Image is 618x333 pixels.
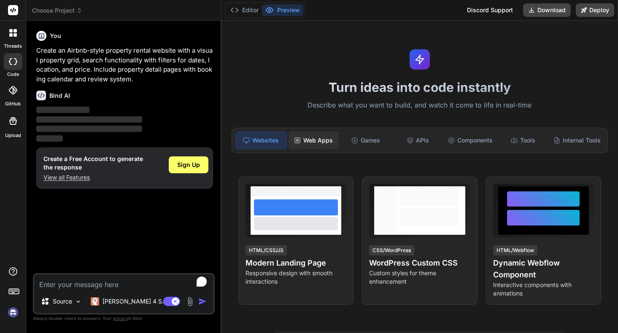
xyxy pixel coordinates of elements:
[5,132,21,139] label: Upload
[523,3,571,17] button: Download
[113,316,128,321] span: privacy
[393,132,443,149] div: APIs
[7,71,19,78] label: code
[36,46,213,84] p: Create an Airbnb-style property rental website with a visual property grid, search functionality ...
[445,132,496,149] div: Components
[235,132,287,149] div: Websites
[493,257,594,281] h4: Dynamic Webflow Component
[498,132,548,149] div: Tools
[91,297,99,306] img: Claude 4 Sonnet
[43,155,143,172] h1: Create a Free Account to generate the response
[4,43,22,50] label: threads
[36,116,142,123] span: ‌
[53,297,72,306] p: Source
[369,245,414,255] div: CSS/WordPress
[246,257,346,269] h4: Modern Landing Page
[185,297,195,306] img: attachment
[6,305,20,320] img: signin
[550,132,604,149] div: Internal Tools
[493,245,537,255] div: HTML/Webflow
[103,297,165,306] p: [PERSON_NAME] 4 S..
[36,126,142,132] span: ‌
[50,32,61,40] h6: You
[32,6,82,15] span: Choose Project
[246,269,346,286] p: Responsive design with smooth interactions
[369,257,470,269] h4: WordPress Custom CSS
[462,3,518,17] div: Discord Support
[369,269,470,286] p: Custom styles for theme enhancement
[36,107,89,113] span: ‌
[5,100,21,107] label: GitHub
[34,274,213,290] textarea: To enrich screen reader interactions, please activate Accessibility in Grammarly extension settings
[227,4,262,16] button: Editor
[340,132,391,149] div: Games
[198,297,207,306] img: icon
[33,314,215,322] p: Always double-check its answers. Your in Bind
[227,100,613,111] p: Describe what you want to build, and watch it come to life in real-time
[36,135,63,142] span: ‌
[262,4,303,16] button: Preview
[493,281,594,298] p: Interactive components with animations
[227,80,613,95] h1: Turn ideas into code instantly
[289,132,339,149] div: Web Apps
[177,161,200,169] span: Sign Up
[43,173,143,182] p: View all Features
[49,91,70,100] h6: Bind AI
[576,3,614,17] button: Deploy
[246,245,287,255] div: HTML/CSS/JS
[75,298,82,305] img: Pick Models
